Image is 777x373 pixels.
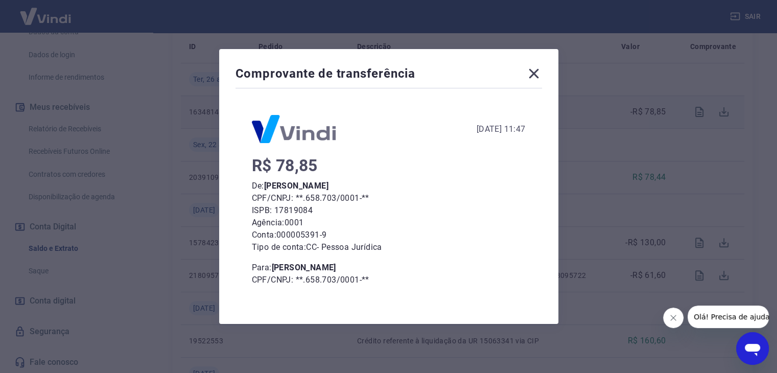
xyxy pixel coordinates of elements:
[252,192,526,204] p: CPF/CNPJ: **.658.703/0001-**
[477,123,526,135] div: [DATE] 11:47
[252,241,526,253] p: Tipo de conta: CC - Pessoa Jurídica
[272,263,336,272] b: [PERSON_NAME]
[252,115,336,143] img: Logo
[252,204,526,217] p: ISPB: 17819084
[236,65,542,86] div: Comprovante de transferência
[663,308,684,328] iframe: Fechar mensagem
[264,181,328,191] b: [PERSON_NAME]
[252,274,526,286] p: CPF/CNPJ: **.658.703/0001-**
[252,262,526,274] p: Para:
[252,229,526,241] p: Conta: 000005391-9
[252,180,526,192] p: De:
[252,156,318,175] span: R$ 78,85
[688,306,769,328] iframe: Mensagem da empresa
[252,217,526,229] p: Agência: 0001
[252,286,526,298] p: Banco: 077
[736,332,769,365] iframe: Botão para abrir a janela de mensagens
[6,7,86,15] span: Olá! Precisa de ajuda?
